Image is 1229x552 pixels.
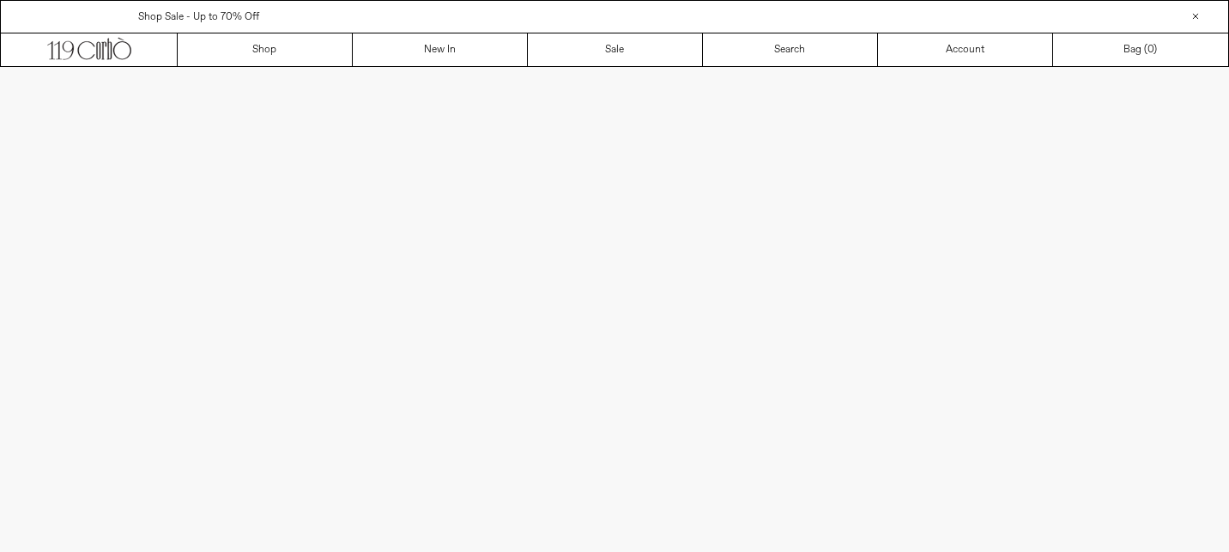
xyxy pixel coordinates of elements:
[1053,33,1228,66] a: Bag ()
[353,33,528,66] a: New In
[1147,43,1153,57] span: 0
[178,33,353,66] a: Shop
[878,33,1053,66] a: Account
[703,33,878,66] a: Search
[528,33,703,66] a: Sale
[138,10,259,24] a: Shop Sale - Up to 70% Off
[1147,42,1157,58] span: )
